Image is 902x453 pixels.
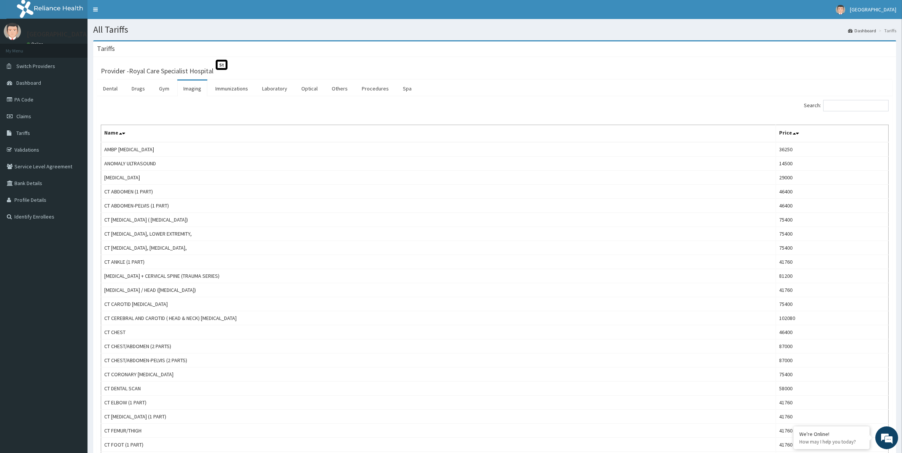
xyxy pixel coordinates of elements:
td: 46400 [776,199,888,213]
td: CT DENTAL SCAN [101,382,776,396]
span: We're online! [44,96,105,173]
div: Minimize live chat window [125,4,143,22]
td: 29000 [776,171,888,185]
td: 41760 [776,283,888,297]
input: Search: [823,100,889,111]
td: 41760 [776,255,888,269]
span: Tariffs [16,130,30,136]
a: Dental [97,81,124,97]
td: CT FEMUR/THIGH [101,424,776,438]
td: CT [MEDICAL_DATA], [MEDICAL_DATA], [101,241,776,255]
td: CT ELBOW (1 PART) [101,396,776,410]
a: Imaging [177,81,207,97]
td: 41760 [776,410,888,424]
td: 87000 [776,353,888,367]
td: ANOMALY ULTRASOUND [101,157,776,171]
td: CT CHEST/ABDOMEN (2 PARTS) [101,339,776,353]
span: St [216,60,227,70]
td: CT CHEST/ABDOMEN-PELVIS (2 PARTS) [101,353,776,367]
td: CT [MEDICAL_DATA], LOWER EXTREMITY, [101,227,776,241]
td: CT ABDOMEN-PELVIS (1 PART) [101,199,776,213]
td: 75400 [776,241,888,255]
td: [MEDICAL_DATA] + CERVICAL SPINE (TRAUMA SERIES) [101,269,776,283]
td: [MEDICAL_DATA] [101,171,776,185]
a: Dashboard [848,27,876,34]
td: 102080 [776,311,888,325]
h1: All Tariffs [93,25,896,35]
td: CT CORONARY [MEDICAL_DATA] [101,367,776,382]
td: AMBP [MEDICAL_DATA] [101,142,776,157]
td: 41760 [776,438,888,452]
h3: Provider - Royal Care Specialist Hospital [101,68,213,74]
th: Price [776,125,888,143]
td: 36250 [776,142,888,157]
td: CT ANKLE (1 PART) [101,255,776,269]
td: CT [MEDICAL_DATA] ( [MEDICAL_DATA]) [101,213,776,227]
span: [GEOGRAPHIC_DATA] [850,6,896,13]
img: User Image [4,23,21,40]
td: 75400 [776,367,888,382]
td: CT FOOT (1 PART) [101,438,776,452]
th: Name [101,125,776,143]
td: CT CAROTID [MEDICAL_DATA] [101,297,776,311]
a: Others [326,81,354,97]
p: [GEOGRAPHIC_DATA] [27,31,89,38]
td: 46400 [776,185,888,199]
h3: Tariffs [97,45,115,52]
td: 14500 [776,157,888,171]
td: CT ABDOMEN (1 PART) [101,185,776,199]
td: CT CHEST [101,325,776,339]
td: 87000 [776,339,888,353]
td: 75400 [776,297,888,311]
p: How may I help you today? [799,439,864,445]
td: 75400 [776,227,888,241]
label: Search: [804,100,889,111]
td: [MEDICAL_DATA] / HEAD ([MEDICAL_DATA]) [101,283,776,297]
span: Dashboard [16,79,41,86]
div: We're Online! [799,431,864,437]
textarea: Type your message and hit 'Enter' [4,207,145,234]
td: 41760 [776,396,888,410]
a: Immunizations [209,81,254,97]
td: CT CEREBRAL AND CAROTID ( HEAD & NECK) [MEDICAL_DATA] [101,311,776,325]
td: 58000 [776,382,888,396]
a: Procedures [356,81,395,97]
a: Laboratory [256,81,293,97]
img: d_794563401_company_1708531726252_794563401 [14,38,31,57]
li: Tariffs [877,27,896,34]
img: User Image [836,5,845,14]
td: 81200 [776,269,888,283]
a: Online [27,41,45,47]
a: Gym [153,81,175,97]
a: Optical [295,81,324,97]
td: 41760 [776,424,888,438]
div: Chat with us now [40,43,128,52]
td: 46400 [776,325,888,339]
td: 75400 [776,213,888,227]
a: Spa [397,81,418,97]
span: Switch Providers [16,63,55,70]
a: Drugs [126,81,151,97]
span: Claims [16,113,31,120]
td: CT [MEDICAL_DATA] (1 PART) [101,410,776,424]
